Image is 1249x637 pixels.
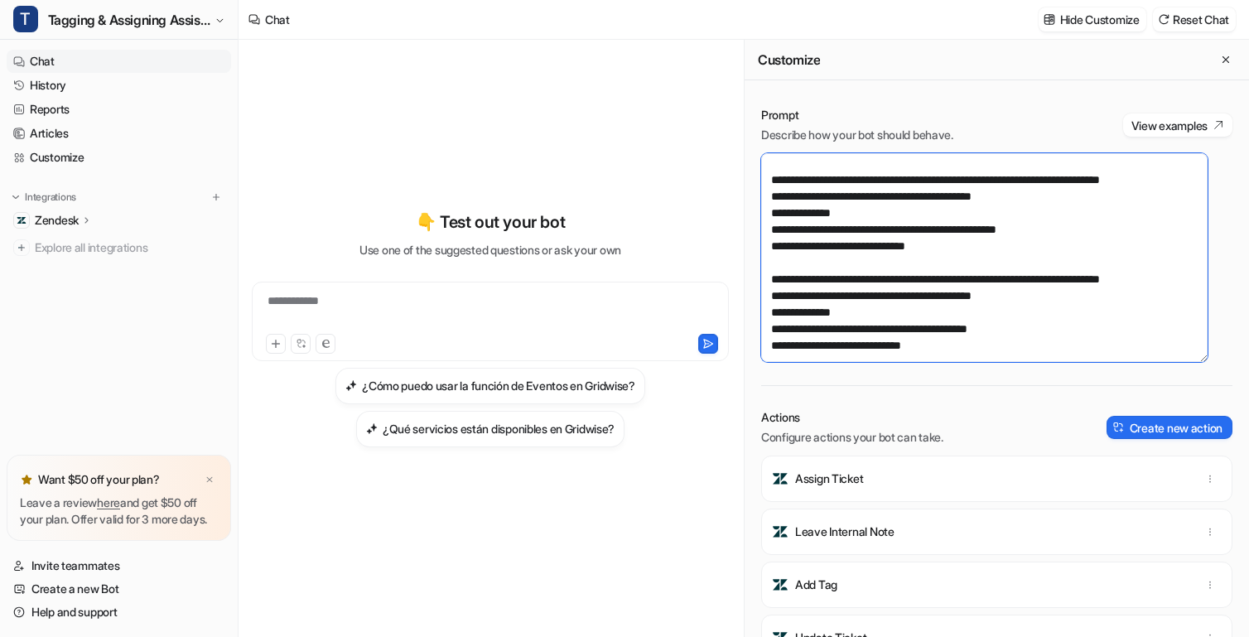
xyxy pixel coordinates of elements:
p: Leave Internal Note [795,524,895,540]
button: ¿Cómo puedo usar la función de Eventos en Gridwise?¿Cómo puedo usar la función de Eventos en Grid... [335,368,645,404]
p: Configure actions your bot can take. [761,429,943,446]
p: Assign Ticket [795,471,863,487]
h3: ¿Qué servicios están disponibles en Gridwise? [383,420,615,437]
img: Zendesk [17,215,27,225]
a: Create a new Bot [7,577,231,601]
h2: Customize [758,51,820,68]
img: reset [1158,13,1169,26]
button: Hide Customize [1039,7,1146,31]
span: Tagging & Assigning Assistant [48,8,210,31]
p: Want $50 off your plan? [38,471,160,488]
a: Reports [7,98,231,121]
button: Reset Chat [1153,7,1236,31]
p: Hide Customize [1060,11,1140,28]
button: Create new action [1107,416,1232,439]
img: create-action-icon.svg [1113,422,1125,433]
img: ¿Cómo puedo usar la función de Eventos en Gridwise? [345,379,357,392]
button: Close flyout [1216,50,1236,70]
p: Add Tag [795,577,837,593]
img: explore all integrations [13,239,30,256]
img: menu_add.svg [210,191,222,203]
img: expand menu [10,191,22,203]
h3: ¿Cómo puedo usar la función de Eventos en Gridwise? [362,377,635,394]
img: star [20,473,33,486]
p: Prompt [761,107,953,123]
a: Invite teammates [7,554,231,577]
div: Chat [265,11,290,28]
img: x [205,475,215,485]
p: Actions [761,409,943,426]
img: Add Tag icon [772,577,788,593]
a: Chat [7,50,231,73]
button: View examples [1123,113,1232,137]
button: Integrations [7,189,81,205]
p: Leave a review and get $50 off your plan. Offer valid for 3 more days. [20,495,218,528]
img: ¿Qué servicios están disponibles en Gridwise? [366,422,378,435]
p: Describe how your bot should behave. [761,127,953,143]
span: T [13,6,38,32]
a: Explore all integrations [7,236,231,259]
p: Use one of the suggested questions or ask your own [359,241,621,258]
p: Integrations [25,191,76,204]
p: 👇 Test out your bot [416,210,565,234]
p: Zendesk [35,212,79,229]
a: History [7,74,231,97]
img: Leave Internal Note icon [772,524,788,540]
a: Customize [7,146,231,169]
a: Help and support [7,601,231,624]
img: Assign Ticket icon [772,471,788,487]
img: customize [1044,13,1055,26]
button: ¿Qué servicios están disponibles en Gridwise?¿Qué servicios están disponibles en Gridwise? [356,411,624,447]
a: Articles [7,122,231,145]
a: here [97,495,120,509]
span: Explore all integrations [35,234,224,261]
